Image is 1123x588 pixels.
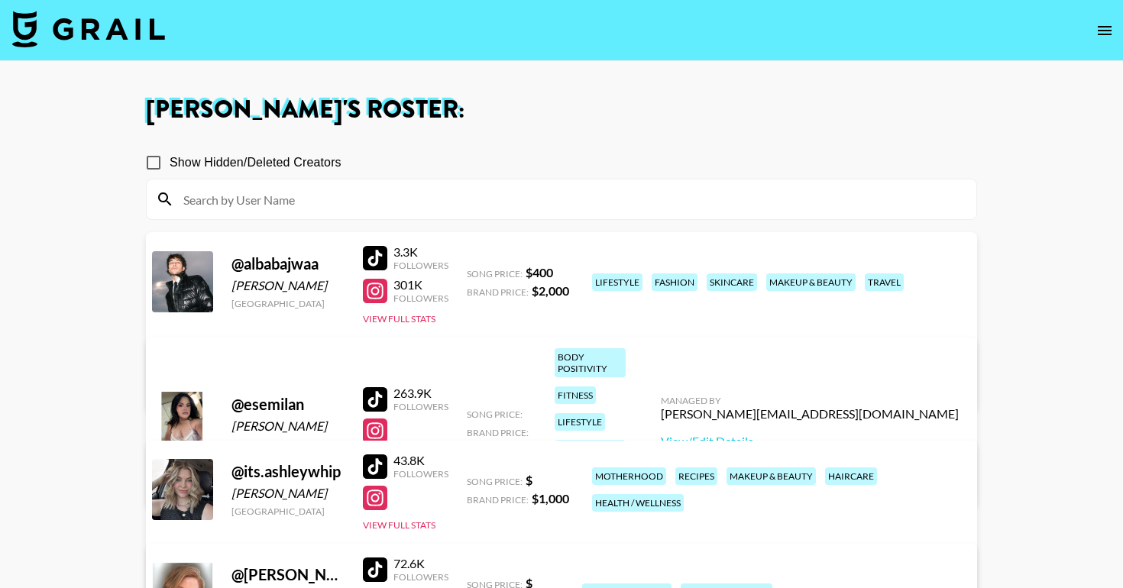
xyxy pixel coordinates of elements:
[393,571,448,583] div: Followers
[592,494,684,512] div: health / wellness
[231,298,345,309] div: [GEOGRAPHIC_DATA]
[231,565,345,584] div: @ [PERSON_NAME]
[825,467,877,485] div: haircare
[467,494,529,506] span: Brand Price:
[467,476,523,487] span: Song Price:
[393,277,448,292] div: 301K
[1089,15,1120,46] button: open drawer
[675,467,717,485] div: recipes
[363,519,435,531] button: View Full Stats
[467,286,529,298] span: Brand Price:
[393,244,448,260] div: 3.3K
[393,292,448,304] div: Followers
[231,395,345,414] div: @ esemilan
[766,273,856,291] div: makeup & beauty
[727,467,816,485] div: makeup & beauty
[174,187,967,212] input: Search by User Name
[231,486,345,501] div: [PERSON_NAME]
[231,462,345,481] div: @ its.ashleywhip
[393,468,448,480] div: Followers
[555,348,626,377] div: body positivity
[393,556,448,571] div: 72.6K
[393,401,448,412] div: Followers
[592,273,642,291] div: lifestyle
[532,491,569,506] strong: $ 1,000
[592,467,666,485] div: motherhood
[231,418,345,434] div: [PERSON_NAME]
[393,260,448,271] div: Followers
[170,153,341,172] span: Show Hidden/Deleted Creators
[231,254,345,273] div: @ albabajwaa
[555,440,626,469] div: makeup & beauty
[555,386,596,404] div: fitness
[555,413,605,431] div: lifestyle
[661,395,959,406] div: Managed By
[363,313,435,325] button: View Full Stats
[707,273,757,291] div: skincare
[467,409,523,420] span: Song Price:
[231,438,345,450] div: [GEOGRAPHIC_DATA]
[231,278,345,293] div: [PERSON_NAME]
[526,265,553,279] strong: $ 400
[12,11,165,47] img: Grail Talent
[393,386,448,401] div: 263.9K
[393,453,448,468] div: 43.8K
[526,473,532,487] strong: $
[146,98,977,122] h1: [PERSON_NAME] 's Roster:
[652,273,697,291] div: fashion
[231,506,345,517] div: [GEOGRAPHIC_DATA]
[532,283,569,298] strong: $ 2,000
[467,268,523,279] span: Song Price:
[865,273,904,291] div: travel
[661,434,959,449] a: View/Edit Details
[467,427,529,438] span: Brand Price:
[661,406,959,422] div: [PERSON_NAME][EMAIL_ADDRESS][DOMAIN_NAME]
